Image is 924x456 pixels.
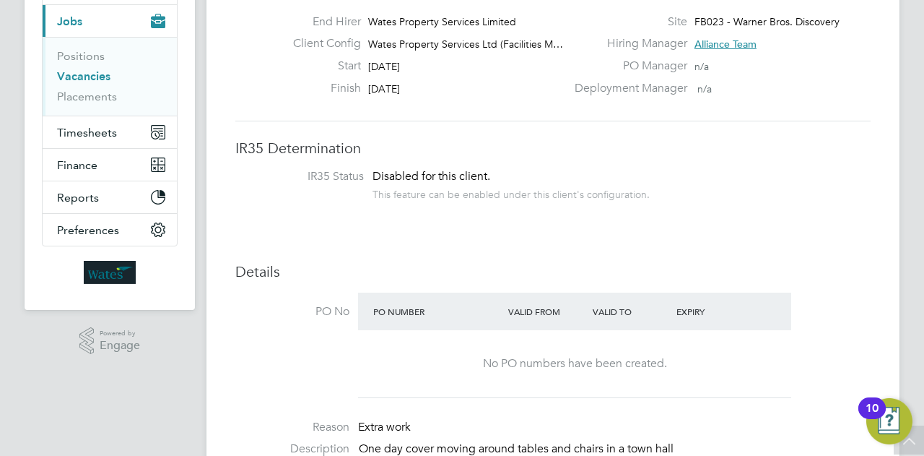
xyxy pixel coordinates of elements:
[358,420,411,434] span: Extra work
[697,82,712,95] span: n/a
[43,5,177,37] button: Jobs
[250,169,364,184] label: IR35 Status
[43,37,177,116] div: Jobs
[235,304,349,319] label: PO No
[235,262,871,281] h3: Details
[100,327,140,340] span: Powered by
[57,158,97,172] span: Finance
[282,59,361,74] label: Start
[57,14,82,28] span: Jobs
[866,398,912,444] button: Open Resource Center, 10 new notifications
[235,420,349,435] label: Reason
[505,298,589,324] div: Valid From
[566,36,687,51] label: Hiring Manager
[42,261,178,284] a: Go to home page
[43,181,177,213] button: Reports
[79,327,141,355] a: Powered byEngage
[282,36,361,51] label: Client Config
[282,14,361,30] label: End Hirer
[235,139,871,158] h3: IR35 Determination
[372,169,490,184] span: Disabled for this client.
[368,60,400,73] span: [DATE]
[368,38,563,51] span: Wates Property Services Ltd (Facilities M…
[694,38,757,51] span: Alliance Team
[84,261,136,284] img: wates-logo-retina.png
[43,116,177,148] button: Timesheets
[368,82,400,95] span: [DATE]
[566,14,687,30] label: Site
[57,191,99,205] span: Reports
[282,81,361,96] label: Finish
[100,340,140,352] span: Engage
[57,126,117,139] span: Timesheets
[57,49,105,63] a: Positions
[368,15,516,28] span: Wates Property Services Limited
[694,15,840,28] span: FB023 - Warner Bros. Discovery
[43,149,177,181] button: Finance
[57,223,119,237] span: Preferences
[673,298,757,324] div: Expiry
[694,60,709,73] span: n/a
[566,59,687,74] label: PO Manager
[57,69,110,83] a: Vacancies
[589,298,674,324] div: Valid To
[43,214,177,246] button: Preferences
[57,90,117,103] a: Placements
[566,81,687,96] label: Deployment Manager
[370,298,505,324] div: PO Number
[372,356,777,371] div: No PO numbers have been created.
[866,408,879,427] div: 10
[372,184,650,201] div: This feature can be enabled under this client's configuration.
